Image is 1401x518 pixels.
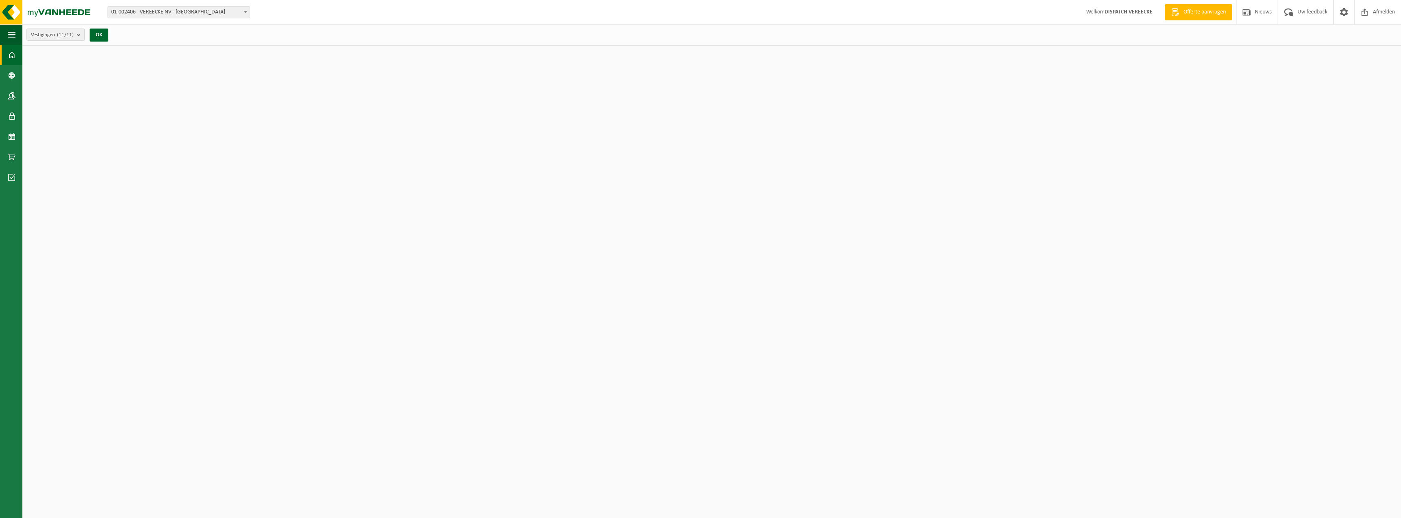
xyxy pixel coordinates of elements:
span: Offerte aanvragen [1181,8,1228,16]
count: (11/11) [57,32,74,37]
a: Offerte aanvragen [1165,4,1232,20]
strong: DISPATCH VEREECKE [1105,9,1153,15]
span: Vestigingen [31,29,74,41]
button: OK [90,29,108,42]
span: 01-002406 - VEREECKE NV - HARELBEKE [108,7,250,18]
span: 01-002406 - VEREECKE NV - HARELBEKE [108,6,250,18]
button: Vestigingen(11/11) [26,29,85,41]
